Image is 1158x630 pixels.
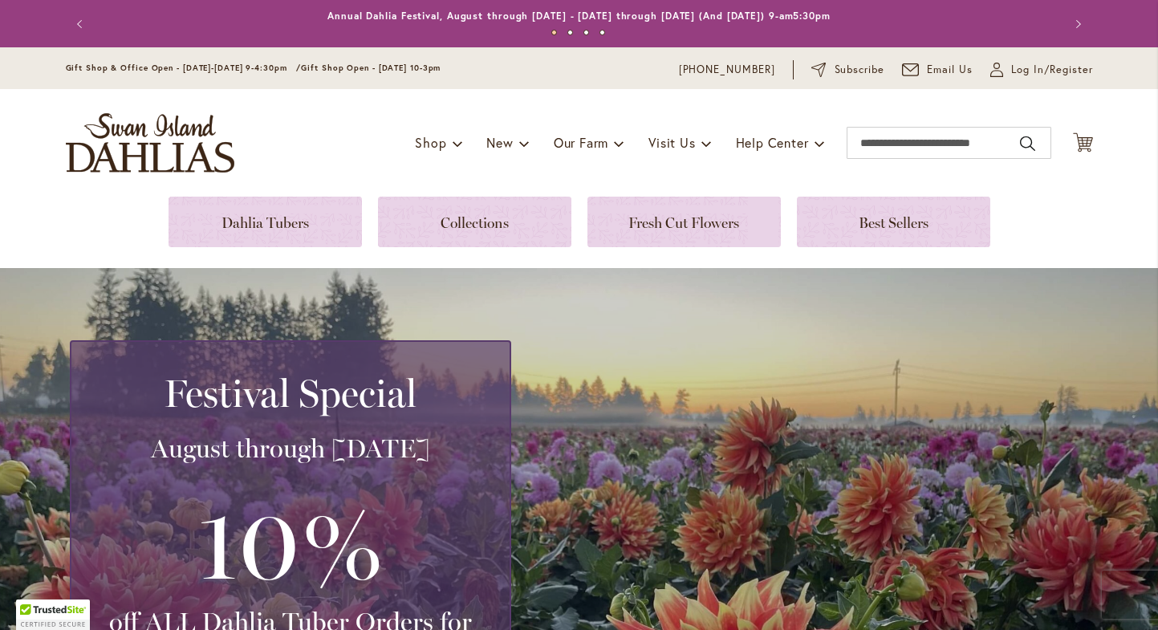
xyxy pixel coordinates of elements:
[567,30,573,35] button: 2 of 4
[811,62,884,78] a: Subscribe
[927,62,973,78] span: Email Us
[327,10,831,22] a: Annual Dahlia Festival, August through [DATE] - [DATE] through [DATE] (And [DATE]) 9-am5:30pm
[679,62,776,78] a: [PHONE_NUMBER]
[1011,62,1093,78] span: Log In/Register
[736,134,809,151] span: Help Center
[66,8,98,40] button: Previous
[66,113,234,173] a: store logo
[835,62,885,78] span: Subscribe
[902,62,973,78] a: Email Us
[990,62,1093,78] a: Log In/Register
[599,30,605,35] button: 4 of 4
[91,371,490,416] h2: Festival Special
[91,481,490,606] h3: 10%
[66,63,302,73] span: Gift Shop & Office Open - [DATE]-[DATE] 9-4:30pm /
[551,30,557,35] button: 1 of 4
[554,134,608,151] span: Our Farm
[415,134,446,151] span: Shop
[91,433,490,465] h3: August through [DATE]
[583,30,589,35] button: 3 of 4
[1061,8,1093,40] button: Next
[486,134,513,151] span: New
[301,63,441,73] span: Gift Shop Open - [DATE] 10-3pm
[648,134,695,151] span: Visit Us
